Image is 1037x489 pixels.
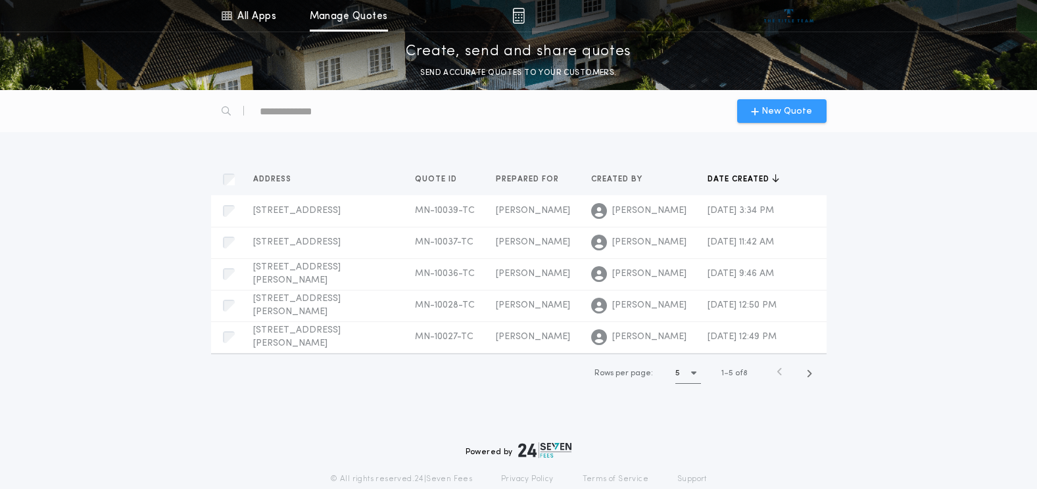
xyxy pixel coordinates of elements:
[406,41,631,62] p: Create, send and share quotes
[735,367,748,379] span: of 8
[677,474,707,484] a: Support
[708,173,779,186] button: Date created
[518,442,572,458] img: logo
[708,174,772,185] span: Date created
[512,8,525,24] img: img
[466,442,572,458] div: Powered by
[708,206,774,216] span: [DATE] 3:34 PM
[496,174,562,185] span: Prepared for
[708,269,774,279] span: [DATE] 9:46 AM
[675,367,680,380] h1: 5
[729,369,733,377] span: 5
[415,174,460,185] span: Quote ID
[583,474,648,484] a: Terms of Service
[612,268,687,281] span: [PERSON_NAME]
[496,269,570,279] span: [PERSON_NAME]
[708,332,777,342] span: [DATE] 12:49 PM
[253,174,294,185] span: Address
[708,237,774,247] span: [DATE] 11:42 AM
[253,206,341,216] span: [STREET_ADDRESS]
[708,300,777,310] span: [DATE] 12:50 PM
[764,9,813,22] img: vs-icon
[501,474,554,484] a: Privacy Policy
[253,325,341,348] span: [STREET_ADDRESS][PERSON_NAME]
[415,300,475,310] span: MN-10028-TC
[612,331,687,344] span: [PERSON_NAME]
[721,369,724,377] span: 1
[253,237,341,247] span: [STREET_ADDRESS]
[420,66,616,80] p: SEND ACCURATE QUOTES TO YOUR CUSTOMERS.
[496,237,570,247] span: [PERSON_NAME]
[675,363,701,384] button: 5
[591,173,652,186] button: Created by
[415,269,475,279] span: MN-10036-TC
[496,206,570,216] span: [PERSON_NAME]
[415,332,473,342] span: MN-10027-TC
[761,105,812,118] span: New Quote
[415,237,473,247] span: MN-10037-TC
[253,262,341,285] span: [STREET_ADDRESS][PERSON_NAME]
[612,204,687,218] span: [PERSON_NAME]
[737,99,827,123] button: New Quote
[253,173,301,186] button: Address
[496,300,570,310] span: [PERSON_NAME]
[591,174,645,185] span: Created by
[330,474,472,484] p: © All rights reserved. 24|Seven Fees
[594,369,653,377] span: Rows per page:
[612,236,687,249] span: [PERSON_NAME]
[496,332,570,342] span: [PERSON_NAME]
[415,206,475,216] span: MN-10039-TC
[415,173,467,186] button: Quote ID
[612,299,687,312] span: [PERSON_NAME]
[253,294,341,317] span: [STREET_ADDRESS][PERSON_NAME]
